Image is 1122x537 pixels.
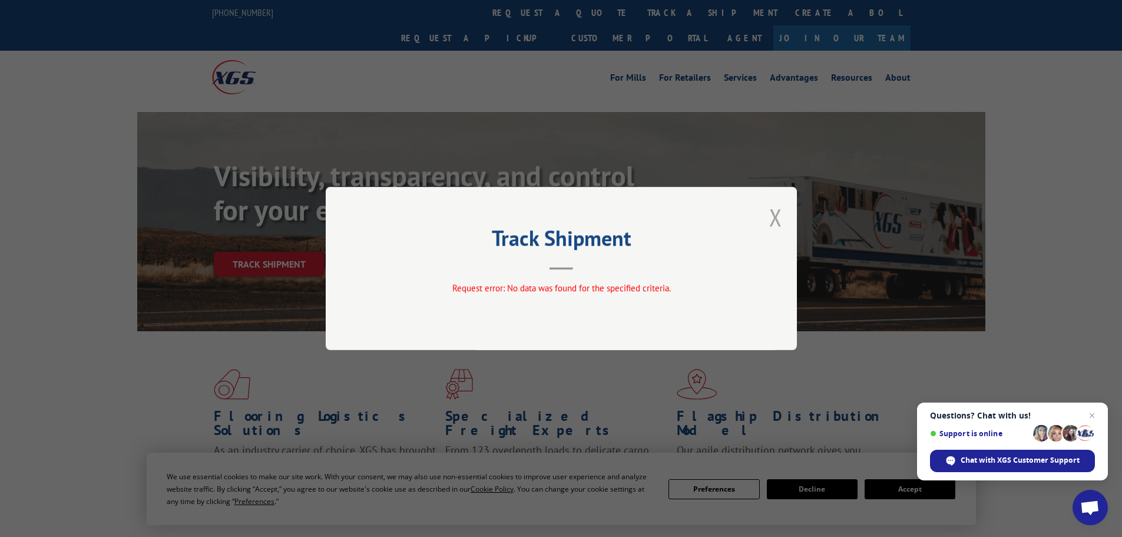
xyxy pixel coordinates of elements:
h2: Track Shipment [385,230,738,252]
span: Questions? Chat with us! [930,411,1095,420]
span: Request error: No data was found for the specified criteria. [452,282,670,294]
span: Chat with XGS Customer Support [930,450,1095,472]
button: Close modal [769,202,782,233]
span: Support is online [930,429,1029,438]
span: Chat with XGS Customer Support [961,455,1080,466]
a: Open chat [1073,490,1108,525]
